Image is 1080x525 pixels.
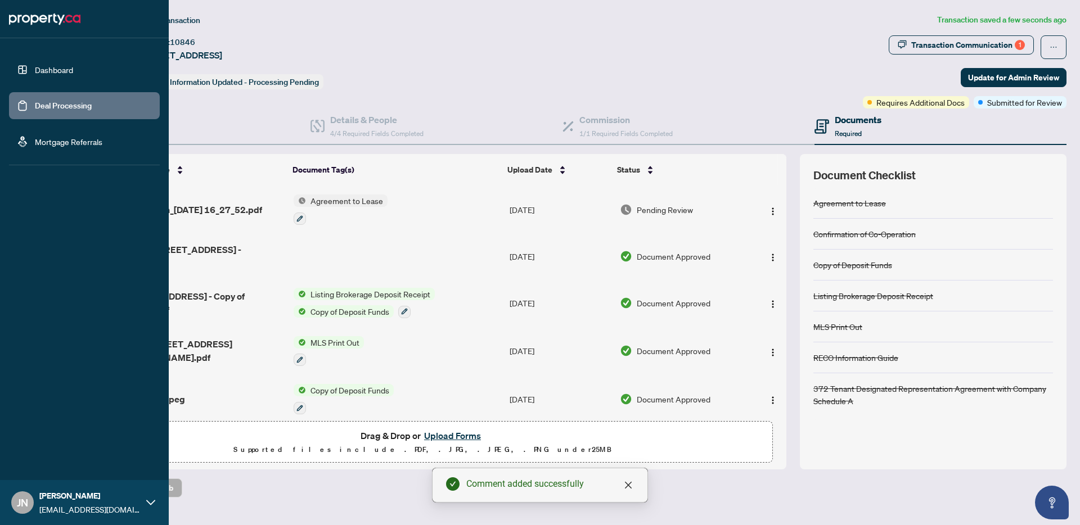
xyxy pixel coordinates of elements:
[507,164,552,176] span: Upload Date
[987,96,1062,108] span: Submitted for Review
[835,113,881,126] h4: Documents
[764,390,782,408] button: Logo
[813,320,862,333] div: MLS Print Out
[1035,486,1069,519] button: Open asap
[617,164,640,176] span: Status
[968,69,1059,87] span: Update for Admin Review
[306,288,435,300] span: Listing Brokerage Deposit Receipt
[294,336,306,349] img: Status Icon
[466,477,634,491] div: Comment added successfully
[961,68,1066,87] button: Update for Admin Review
[421,428,484,443] button: Upload Forms
[35,65,73,75] a: Dashboard
[637,250,710,262] span: Document Approved
[170,77,319,87] span: Information Updated - Processing Pending
[294,194,388,225] button: Status IconAgreement to Lease
[937,13,1066,26] article: Transaction saved a few seconds ago
[170,37,195,47] span: 10846
[637,297,710,309] span: Document Approved
[294,194,306,207] img: Status Icon
[813,382,1053,407] div: 372 Tenant Designated Representation Agreement with Company Schedule A
[503,154,613,185] th: Upload Date
[620,250,632,262] img: Document Status
[294,384,306,396] img: Status Icon
[294,305,306,318] img: Status Icon
[294,288,435,318] button: Status IconListing Brokerage Deposit ReceiptStatus IconCopy of Deposit Funds
[294,336,364,366] button: Status IconMLS Print Out
[889,35,1034,55] button: Transaction Communication1
[813,168,916,183] span: Document Checklist
[39,503,141,515] span: [EMAIL_ADDRESS][DOMAIN_NAME]
[813,259,892,271] div: Copy of Deposit Funds
[330,129,424,138] span: 4/4 Required Fields Completed
[620,393,632,405] img: Document Status
[17,495,28,510] span: JN
[121,243,285,270] span: 1802 - [STREET_ADDRESS] - Invoice.pdf
[9,10,80,28] img: logo
[768,300,777,309] img: Logo
[768,253,777,262] img: Logo
[306,336,364,349] span: MLS Print Out
[813,289,933,302] div: Listing Brokerage Deposit Receipt
[620,297,632,309] img: Document Status
[505,279,615,327] td: [DATE]
[768,348,777,357] img: Logo
[813,228,916,240] div: Confirmation of Co-Operation
[39,490,141,502] span: [PERSON_NAME]
[288,154,503,185] th: Document Tag(s)
[140,15,200,25] span: View Transaction
[835,129,862,138] span: Required
[35,137,102,147] a: Mortgage Referrals
[579,113,673,126] h4: Commission
[116,154,289,185] th: (8) File Name
[613,154,745,185] th: Status
[505,185,615,234] td: [DATE]
[306,194,388,207] span: Agreement to Lease
[446,477,460,491] span: check-circle
[294,288,306,300] img: Status Icon
[294,384,394,414] button: Status IconCopy of Deposit Funds
[579,129,673,138] span: 1/1 Required Fields Completed
[876,96,965,108] span: Requires Additional Docs
[764,247,782,265] button: Logo
[1050,43,1057,51] span: ellipsis
[306,384,394,396] span: Copy of Deposit Funds
[73,422,772,463] span: Drag & Drop orUpload FormsSupported files include .PDF, .JPG, .JPEG, .PNG under25MB
[121,203,262,216] span: Liam Bredin_[DATE] 16_27_52.pdf
[764,201,782,219] button: Logo
[121,337,285,364] span: MLS - [STREET_ADDRESS] [PERSON_NAME].pdf
[637,393,710,405] span: Document Approved
[306,305,394,318] span: Copy of Deposit Funds
[637,203,693,216] span: Pending Review
[622,479,634,491] a: Close
[505,375,615,423] td: [DATE]
[330,113,424,126] h4: Details & People
[505,327,615,375] td: [DATE]
[911,36,1025,54] div: Transaction Communication
[139,48,222,62] span: [STREET_ADDRESS]
[121,289,285,316] span: [STREET_ADDRESS] - Copy of Receipt.pdf
[764,294,782,312] button: Logo
[620,203,632,216] img: Document Status
[139,74,323,89] div: Status:
[1015,40,1025,50] div: 1
[620,345,632,357] img: Document Status
[813,197,886,209] div: Agreement to Lease
[361,428,484,443] span: Drag & Drop or
[505,234,615,279] td: [DATE]
[768,207,777,216] img: Logo
[35,101,92,111] a: Deal Processing
[79,443,766,456] p: Supported files include .PDF, .JPG, .JPEG, .PNG under 25 MB
[764,342,782,360] button: Logo
[813,351,898,364] div: RECO Information Guide
[637,345,710,357] span: Document Approved
[768,396,777,405] img: Logo
[624,481,633,490] span: close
